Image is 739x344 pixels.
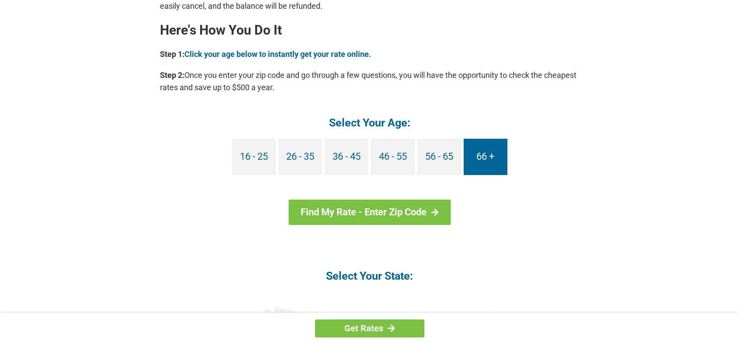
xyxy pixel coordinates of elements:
[232,139,276,175] a: 16 - 25
[160,69,579,94] p: Once you enter your zip code and go through a few questions, you will have the opportunity to che...
[288,200,451,225] a: Find My Rate - Enter Zip Code
[417,139,461,175] a: 56 - 65
[371,139,415,175] a: 46 - 55
[184,49,371,59] a: Click your age below to instantly get your rate online.
[160,269,579,283] h4: Select Your State:
[315,319,424,337] a: Get Rates
[464,139,507,175] a: 66 +
[160,49,184,59] b: Step 1:
[160,70,184,80] b: Step 2:
[160,23,579,37] h2: Here's How You Do It
[278,139,322,175] a: 26 - 35
[325,139,368,175] a: 36 - 45
[160,116,579,130] h4: Select Your Age:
